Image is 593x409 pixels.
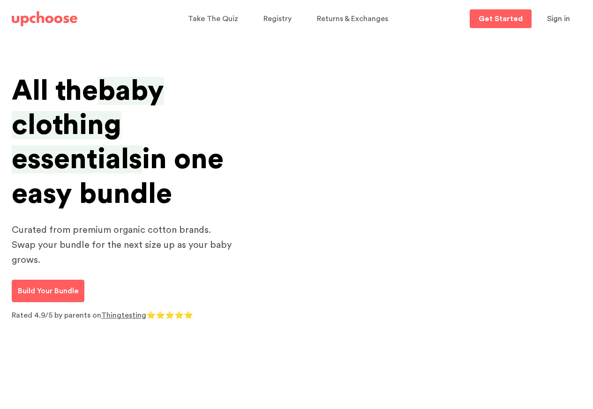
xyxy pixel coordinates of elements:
[470,9,532,28] a: Get Started
[535,9,582,28] button: Sign in
[101,312,146,319] a: Thingtesting
[12,9,77,29] a: UpChoose
[317,10,391,28] a: Returns & Exchanges
[479,15,523,22] p: Get Started
[12,223,237,268] p: Curated from premium organic cotton brands. Swap your bundle for the next size up as your baby gr...
[12,77,98,105] span: All the
[18,285,78,297] p: Build Your Bundle
[12,77,164,173] span: baby clothing essentials
[547,15,570,22] span: Sign in
[146,312,193,319] span: ⭐⭐⭐⭐⭐
[317,15,388,22] span: Returns & Exchanges
[12,145,224,208] span: in one easy bundle
[12,280,84,302] a: Build Your Bundle
[263,15,292,22] span: Registry
[263,10,294,28] a: Registry
[12,11,77,26] img: UpChoose
[12,312,101,319] span: Rated 4.9/5 by parents on
[188,10,241,28] a: Take The Quiz
[188,15,238,22] span: Take The Quiz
